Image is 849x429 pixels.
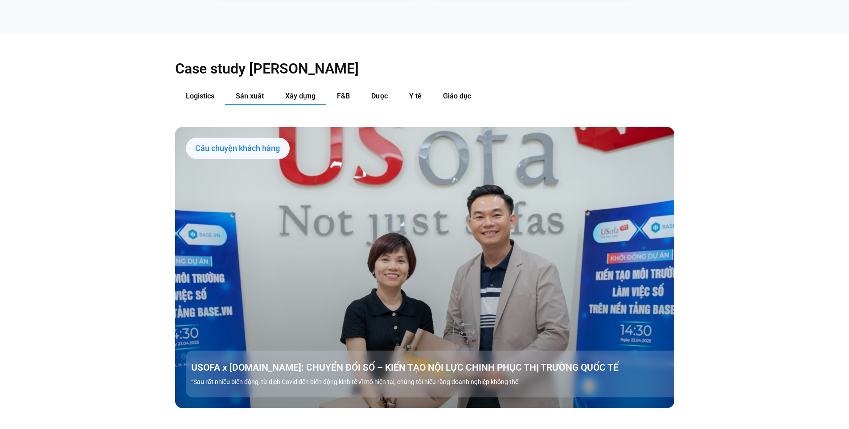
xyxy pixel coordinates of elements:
[443,92,471,100] span: Giáo dục
[371,92,388,100] span: Dược
[191,361,680,374] a: USOFA x [DOMAIN_NAME]: CHUYỂN ĐỔI SỐ – KIẾN TẠO NỘI LỰC CHINH PHỤC THỊ TRƯỜNG QUỐC TẾ
[175,60,674,78] h2: Case study [PERSON_NAME]
[186,92,214,100] span: Logistics
[191,377,680,387] p: “Sau rất nhiều biến động, từ dịch Covid đến biến động kinh tế vĩ mô hiện tại, chúng tôi hiểu rằng...
[337,92,350,100] span: F&B
[285,92,316,100] span: Xây dựng
[236,92,264,100] span: Sản xuất
[409,92,422,100] span: Y tế
[186,138,290,159] div: Câu chuyện khách hàng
